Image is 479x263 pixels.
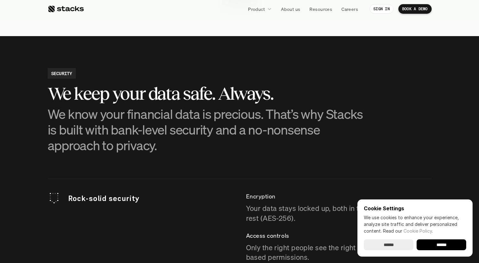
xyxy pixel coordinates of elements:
[338,3,362,15] a: Careers
[402,7,428,11] p: BOOK A DEMO
[383,228,433,234] span: Read our .
[246,192,432,201] p: Encryption
[246,243,432,263] p: Only the right people see the right stuff, thanks to role-based permissions.
[373,7,390,11] p: SIGN IN
[306,3,336,15] a: Resources
[398,4,432,14] a: BOOK A DEMO
[341,6,358,12] p: Careers
[68,193,233,204] p: Rock-solid security
[51,70,72,77] h2: SECURITY
[364,206,466,211] p: Cookie Settings
[48,84,368,104] h3: We keep your data safe. Always.
[48,106,368,153] p: We know your financial data is precious. That’s why Stacks is built with bank-level security and ...
[246,231,432,240] p: Access controls
[364,214,466,234] p: We use cookies to enhance your experience, analyze site traffic and deliver personalized content.
[370,4,394,14] a: SIGN IN
[248,6,265,12] p: Product
[403,228,432,234] a: Cookie Policy
[281,6,300,12] p: About us
[277,3,304,15] a: About us
[309,6,332,12] p: Resources
[246,204,432,223] p: Your data stays locked up, both in transit (TLS) and at rest (AES-256).
[76,148,104,152] a: Privacy Policy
